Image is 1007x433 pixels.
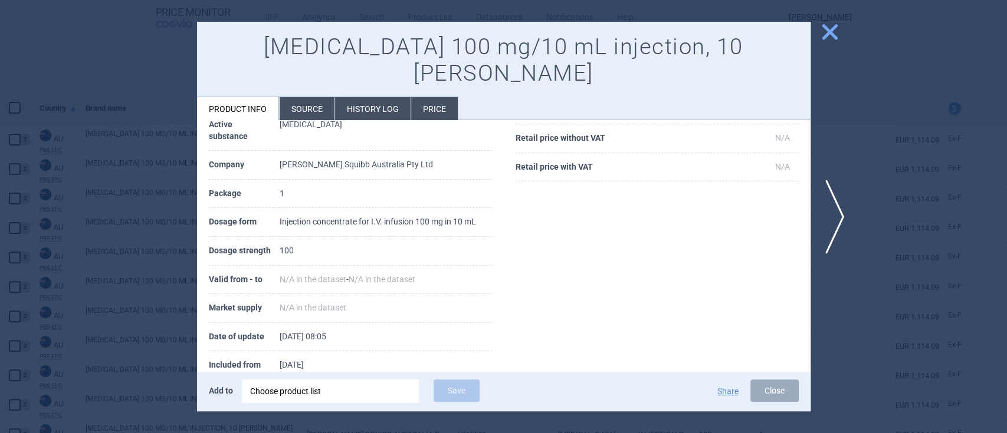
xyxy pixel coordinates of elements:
[209,351,280,380] th: Included from
[280,351,491,380] td: [DATE]
[280,97,334,120] li: Source
[209,294,280,323] th: Market supply
[516,153,707,182] th: Retail price with VAT
[209,237,280,266] th: Dosage strength
[280,323,491,352] td: [DATE] 08:05
[775,133,790,143] span: N/A
[209,34,799,87] h1: [MEDICAL_DATA] 100 mg/10 mL injection, 10 [PERSON_NAME]
[750,379,799,402] button: Close
[250,379,411,403] div: Choose product list
[209,266,280,295] th: Valid from - to
[411,97,458,120] li: Price
[280,237,491,266] td: 100
[335,97,411,120] li: History log
[280,208,491,237] td: Injection concentrate for I.V. infusion 100 mg in 10 mL
[280,151,491,180] td: [PERSON_NAME] Squibb Australia Pty Ltd
[209,111,280,151] th: Active substance
[209,379,233,402] p: Add to
[209,180,280,209] th: Package
[209,208,280,237] th: Dosage form
[280,303,346,312] span: N/A in the dataset
[209,323,280,352] th: Date of update
[775,162,790,171] span: N/A
[242,379,419,403] div: Choose product list
[434,379,480,402] button: Save
[280,111,491,151] td: [MEDICAL_DATA]
[349,275,415,284] span: N/A in the dataset
[717,387,739,395] button: Share
[197,97,279,120] li: Product info
[209,151,280,180] th: Company
[516,124,707,153] th: Retail price without VAT
[280,266,491,295] td: -
[280,275,346,284] span: N/A in the dataset
[280,180,491,209] td: 1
